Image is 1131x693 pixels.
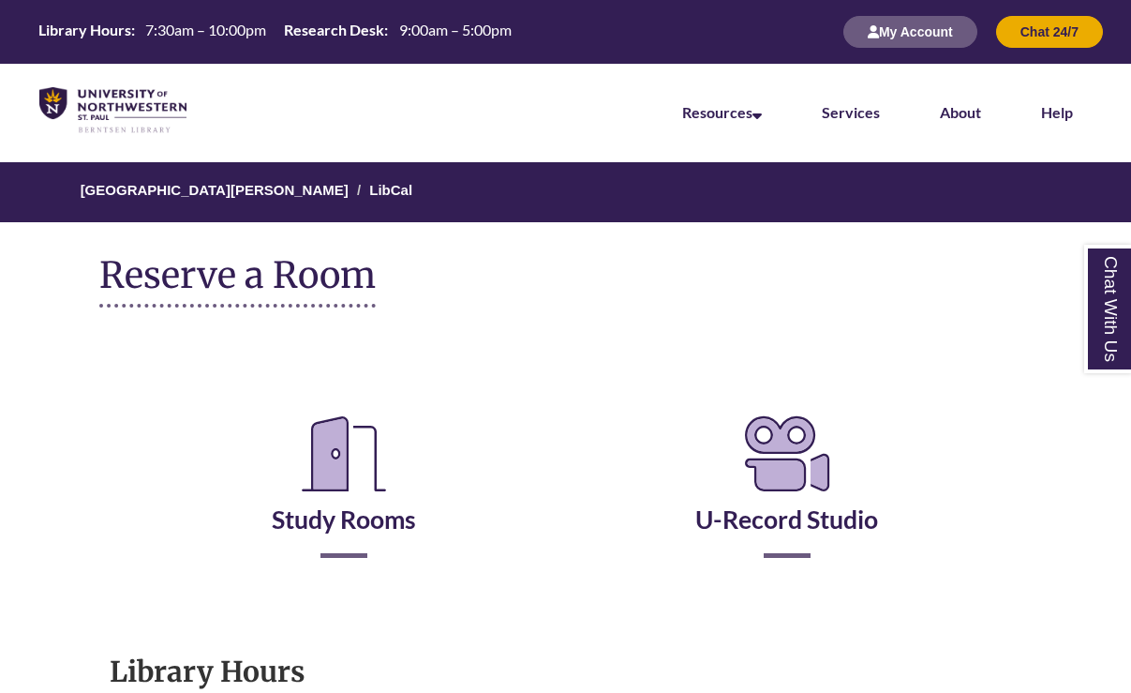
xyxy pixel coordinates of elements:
[695,458,878,535] a: U-Record Studio
[99,162,1033,222] nav: Breadcrumb
[31,20,138,40] th: Library Hours:
[843,23,977,39] a: My Account
[31,20,518,44] a: Hours Today
[272,458,416,535] a: Study Rooms
[1041,103,1073,121] a: Help
[682,103,762,121] a: Resources
[81,182,349,198] a: [GEOGRAPHIC_DATA][PERSON_NAME]
[110,654,1022,689] h1: Library Hours
[31,20,518,42] table: Hours Today
[145,21,266,38] span: 7:30am – 10:00pm
[996,16,1103,48] button: Chat 24/7
[276,20,391,40] th: Research Desk:
[99,354,1033,613] div: Reserve a Room
[996,23,1103,39] a: Chat 24/7
[39,87,186,134] img: UNWSP Library Logo
[369,182,412,198] a: LibCal
[99,255,376,308] h1: Reserve a Room
[822,103,880,121] a: Services
[940,103,981,121] a: About
[843,16,977,48] button: My Account
[399,21,512,38] span: 9:00am – 5:00pm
